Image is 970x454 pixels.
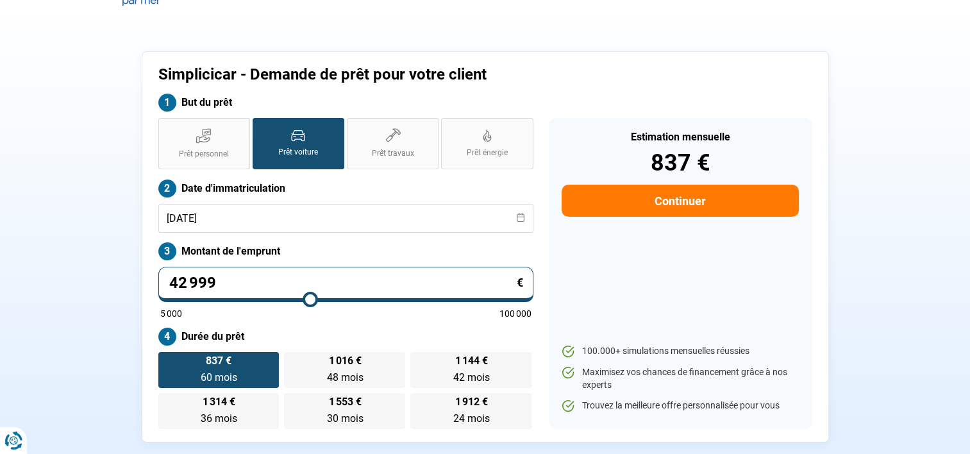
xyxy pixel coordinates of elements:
li: 100.000+ simulations mensuelles réussies [562,345,798,358]
label: Durée du prêt [158,328,533,346]
input: jj/mm/aaaa [158,204,533,233]
span: € [517,277,523,289]
div: Estimation mensuelle [562,132,798,142]
label: Date d'immatriculation [158,180,533,198]
span: 1 016 € [328,356,361,366]
span: Prêt voiture [278,147,318,158]
h1: Simplicicar - Demande de prêt pour votre client [158,65,645,84]
span: 100 000 [499,309,531,318]
span: 30 mois [326,412,363,425]
span: 24 mois [453,412,489,425]
label: Montant de l'emprunt [158,242,533,260]
div: 837 € [562,151,798,174]
span: 42 mois [453,371,489,383]
span: 36 mois [200,412,237,425]
label: But du prêt [158,94,533,112]
span: 837 € [206,356,231,366]
span: 1 912 € [455,397,487,407]
li: Maximisez vos chances de financement grâce à nos experts [562,366,798,391]
li: Trouvez la meilleure offre personnalisée pour vous [562,399,798,412]
span: 1 144 € [455,356,487,366]
span: Prêt personnel [179,149,229,160]
span: 48 mois [326,371,363,383]
span: Prêt énergie [467,147,508,158]
span: 1 553 € [328,397,361,407]
span: Prêt travaux [372,148,414,159]
button: Continuer [562,185,798,217]
span: 5 000 [160,309,182,318]
span: 60 mois [200,371,237,383]
span: 1 314 € [202,397,235,407]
